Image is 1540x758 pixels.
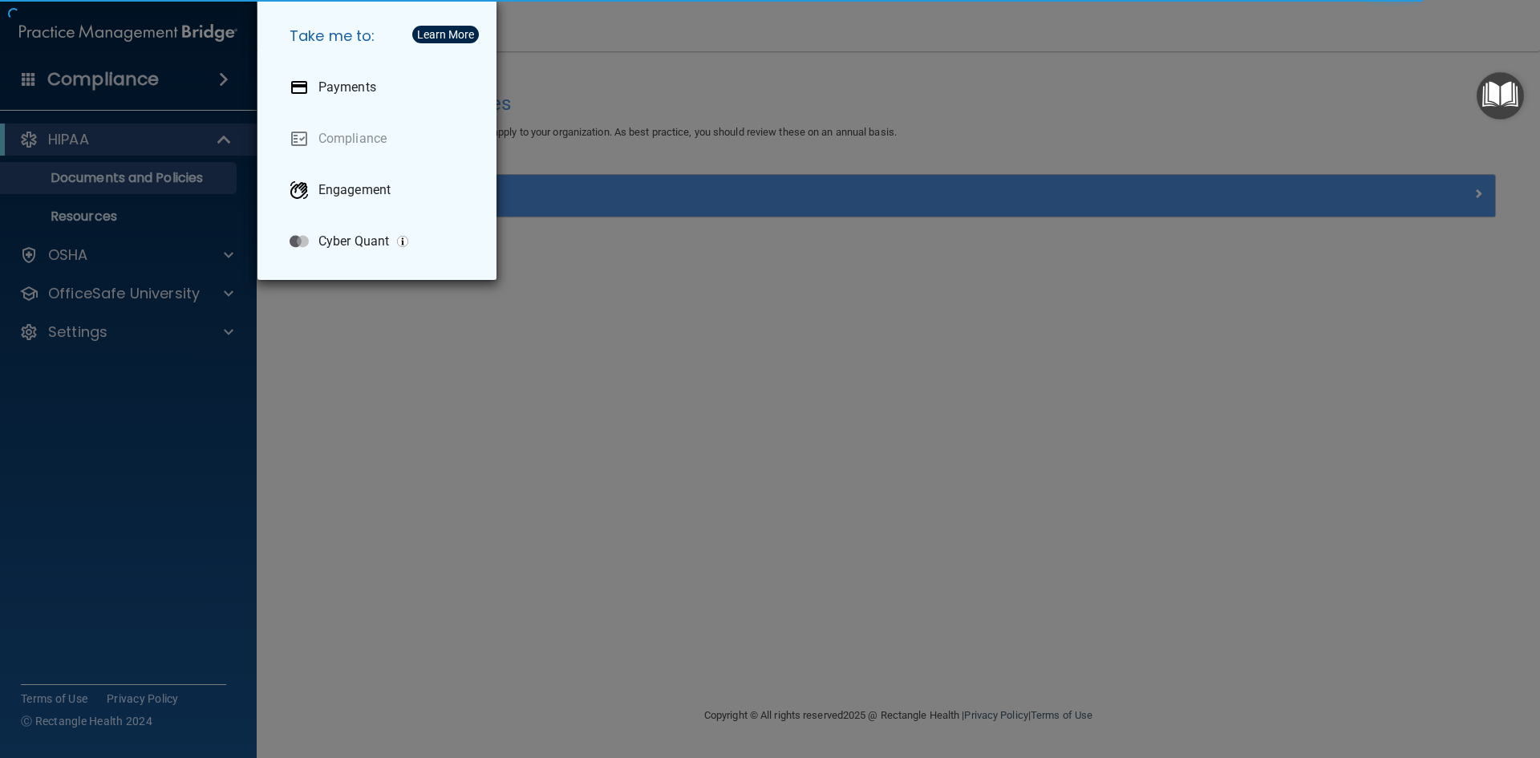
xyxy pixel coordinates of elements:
[277,116,484,161] a: Compliance
[1262,644,1521,708] iframe: Drift Widget Chat Controller
[277,14,484,59] h5: Take me to:
[318,79,376,95] p: Payments
[417,29,474,40] div: Learn More
[277,65,484,110] a: Payments
[318,233,389,249] p: Cyber Quant
[412,26,479,43] button: Learn More
[277,168,484,213] a: Engagement
[277,219,484,264] a: Cyber Quant
[1477,72,1524,120] button: Open Resource Center
[318,182,391,198] p: Engagement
